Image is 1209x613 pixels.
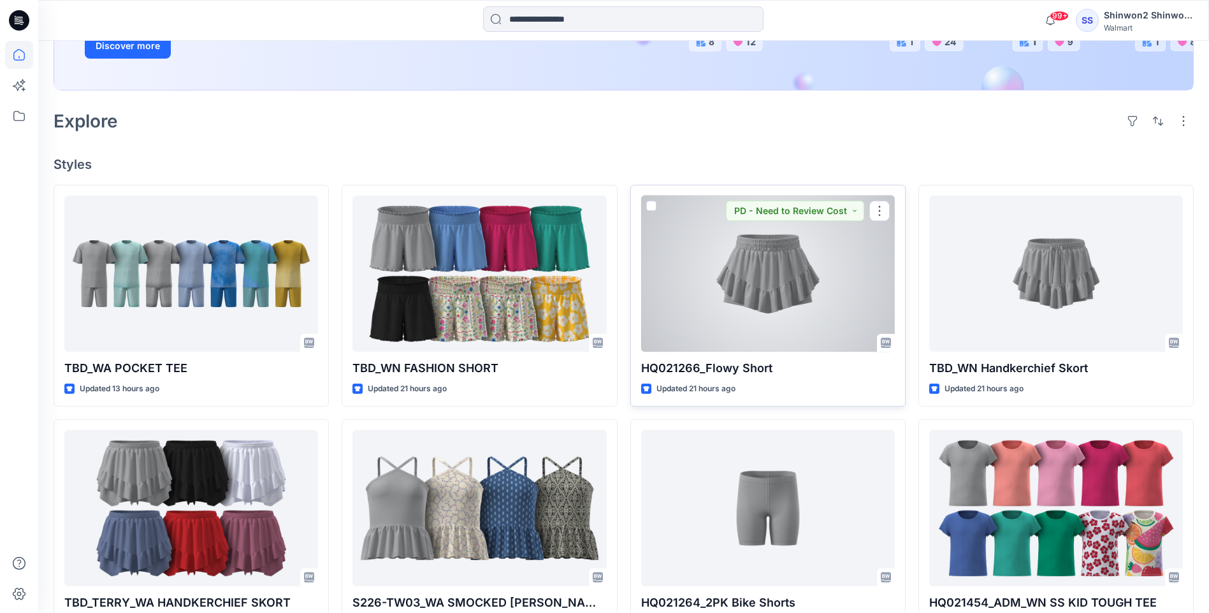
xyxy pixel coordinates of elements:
a: Discover more [85,33,372,59]
a: TBD_WN FASHION SHORT [352,196,606,352]
p: HQ021266_Flowy Short [641,359,895,377]
p: Updated 21 hours ago [945,382,1024,396]
p: HQ021454_ADM_WN SS KID TOUGH TEE [929,594,1183,612]
h4: Styles [54,157,1194,172]
a: TBD_TERRY_WA HANDKERCHIEF SKORT [64,430,318,586]
div: SS [1076,9,1099,32]
p: Updated 21 hours ago [368,382,447,396]
a: TBD_WA POCKET TEE [64,196,318,352]
p: TBD_WN FASHION SHORT [352,359,606,377]
button: Discover more [85,33,171,59]
p: Updated 21 hours ago [656,382,735,396]
h2: Explore [54,111,118,131]
p: S226-TW03_WA SMOCKED [PERSON_NAME] [352,594,606,612]
p: TBD_WN Handkerchief Skort [929,359,1183,377]
a: HQ021454_ADM_WN SS KID TOUGH TEE [929,430,1183,586]
a: HQ021266_Flowy Short [641,196,895,352]
p: HQ021264_2PK Bike Shorts [641,594,895,612]
a: HQ021264_2PK Bike Shorts [641,430,895,586]
p: TBD_TERRY_WA HANDKERCHIEF SKORT [64,594,318,612]
div: Walmart [1104,23,1193,32]
a: S226-TW03_WA SMOCKED HALTER CAMI [352,430,606,586]
p: TBD_WA POCKET TEE [64,359,318,377]
div: Shinwon2 Shinwon2 [1104,8,1193,23]
span: 99+ [1050,11,1069,21]
p: Updated 13 hours ago [80,382,159,396]
a: TBD_WN Handkerchief Skort [929,196,1183,352]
